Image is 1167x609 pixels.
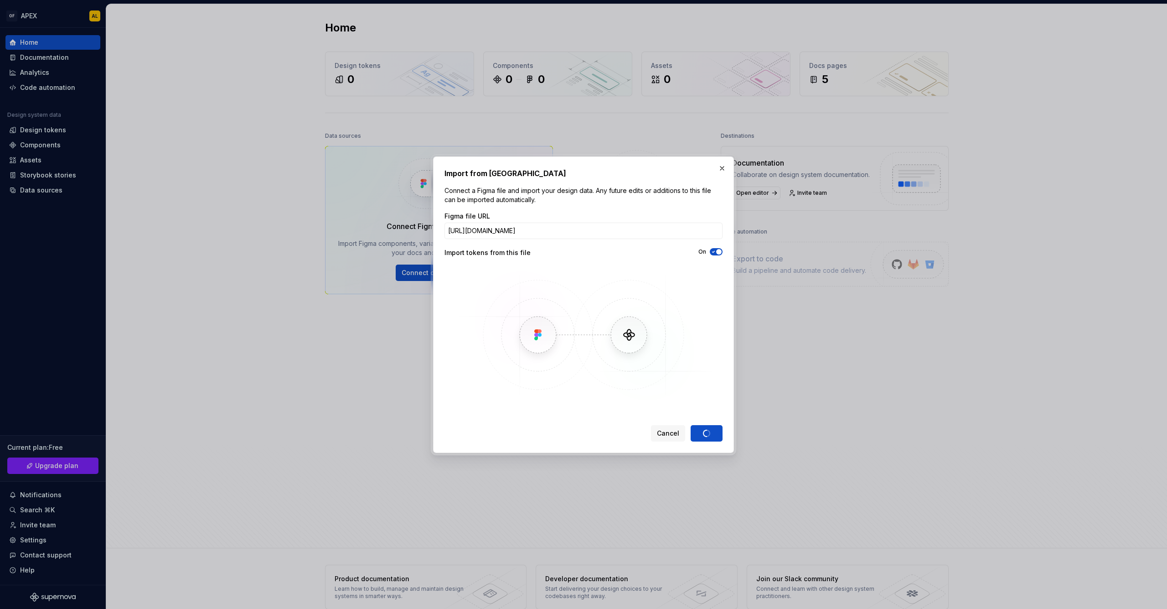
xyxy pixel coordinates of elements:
[444,223,723,239] input: https://figma.com/file/...
[698,248,706,255] label: On
[444,248,583,257] div: Import tokens from this file
[444,168,723,179] h2: Import from [GEOGRAPHIC_DATA]
[444,186,723,204] p: Connect a Figma file and import your design data. Any future edits or additions to this file can ...
[657,429,679,438] span: Cancel
[444,212,490,221] label: Figma file URL
[651,425,685,442] button: Cancel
